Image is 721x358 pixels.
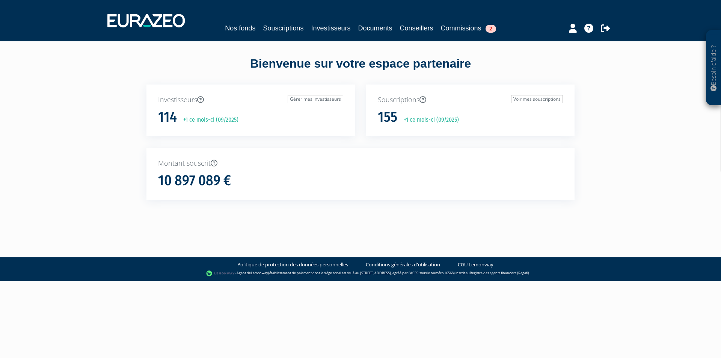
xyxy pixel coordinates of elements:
div: - Agent de (établissement de paiement dont le siège social est situé au [STREET_ADDRESS], agréé p... [8,270,713,277]
a: Gérer mes investisseurs [288,95,343,103]
h1: 114 [158,109,177,125]
a: Conditions générales d'utilisation [366,261,440,268]
a: CGU Lemonway [458,261,493,268]
a: Voir mes souscriptions [511,95,563,103]
p: Souscriptions [378,95,563,105]
a: Commissions2 [441,23,496,33]
a: Documents [358,23,392,33]
div: Bienvenue sur votre espace partenaire [141,55,580,85]
img: logo-lemonway.png [206,270,235,277]
a: Souscriptions [263,23,303,33]
h1: 10 897 089 € [158,173,231,189]
p: Investisseurs [158,95,343,105]
a: Conseillers [400,23,433,33]
p: +1 ce mois-ci (09/2025) [178,116,238,124]
a: Registre des agents financiers (Regafi) [470,270,529,275]
a: Lemonway [251,270,268,275]
a: Nos fonds [225,23,255,33]
h1: 155 [378,109,397,125]
span: 2 [486,25,496,33]
a: Investisseurs [311,23,350,33]
p: +1 ce mois-ci (09/2025) [398,116,459,124]
a: Politique de protection des données personnelles [237,261,348,268]
img: 1732889491-logotype_eurazeo_blanc_rvb.png [107,14,185,27]
p: Besoin d'aide ? [709,34,718,102]
p: Montant souscrit [158,159,563,168]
